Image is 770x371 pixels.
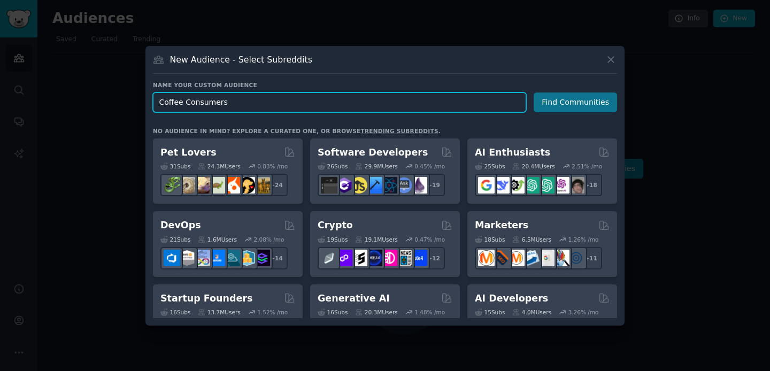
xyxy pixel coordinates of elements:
img: ethfinance [321,250,337,266]
div: 16 Sub s [160,308,190,316]
img: herpetology [164,177,180,194]
div: No audience in mind? Explore a curated one, or browse . [153,127,441,135]
div: 1.52 % /mo [257,308,288,316]
div: 21 Sub s [160,236,190,243]
img: cockatiel [224,177,240,194]
img: OnlineMarketing [568,250,584,266]
div: 0.83 % /mo [257,163,288,170]
img: googleads [538,250,555,266]
img: leopardgeckos [194,177,210,194]
h3: Name your custom audience [153,81,617,89]
img: learnjavascript [351,177,367,194]
h2: Pet Lovers [160,146,217,159]
div: 4.0M Users [512,308,551,316]
div: + 24 [265,174,288,196]
div: 25 Sub s [475,163,505,170]
img: web3 [366,250,382,266]
div: 1.6M Users [198,236,237,243]
div: + 18 [580,174,602,196]
div: 1.48 % /mo [414,308,445,316]
img: CryptoNews [396,250,412,266]
img: chatgpt_promptDesign [523,177,540,194]
img: platformengineering [224,250,240,266]
div: 24.3M Users [198,163,240,170]
img: MarketingResearch [553,250,569,266]
img: dogbreed [253,177,270,194]
img: DevOpsLinks [209,250,225,266]
img: 0xPolygon [336,250,352,266]
img: AItoolsCatalog [508,177,525,194]
h2: Marketers [475,219,528,232]
img: azuredevops [164,250,180,266]
img: ArtificalIntelligence [568,177,584,194]
div: + 11 [580,247,602,269]
img: iOSProgramming [366,177,382,194]
div: + 14 [265,247,288,269]
div: 3.26 % /mo [568,308,599,316]
div: 19 Sub s [318,236,348,243]
img: GoogleGeminiAI [478,177,495,194]
img: PlatformEngineers [253,250,270,266]
img: DeepSeek [493,177,510,194]
img: ballpython [179,177,195,194]
div: 29.9M Users [355,163,397,170]
div: 6.5M Users [512,236,551,243]
img: ethstaker [351,250,367,266]
div: + 19 [422,174,445,196]
img: OpenAIDev [553,177,569,194]
div: 1.26 % /mo [568,236,599,243]
button: Find Communities [534,92,617,112]
img: software [321,177,337,194]
img: AskComputerScience [396,177,412,194]
img: defi_ [411,250,427,266]
div: + 12 [422,247,445,269]
h2: DevOps [160,219,201,232]
img: bigseo [493,250,510,266]
img: content_marketing [478,250,495,266]
h2: Startup Founders [160,292,252,305]
div: 0.47 % /mo [414,236,445,243]
a: trending subreddits [360,128,438,134]
img: aws_cdk [238,250,255,266]
div: 20.4M Users [512,163,555,170]
img: Emailmarketing [523,250,540,266]
h2: Generative AI [318,292,390,305]
h2: AI Developers [475,292,548,305]
img: elixir [411,177,427,194]
img: AskMarketing [508,250,525,266]
img: PetAdvice [238,177,255,194]
div: 26 Sub s [318,163,348,170]
div: 15 Sub s [475,308,505,316]
div: 16 Sub s [318,308,348,316]
div: 20.3M Users [355,308,397,316]
img: AWS_Certified_Experts [179,250,195,266]
div: 19.1M Users [355,236,397,243]
div: 0.45 % /mo [414,163,445,170]
img: defiblockchain [381,250,397,266]
img: chatgpt_prompts_ [538,177,555,194]
img: reactnative [381,177,397,194]
img: Docker_DevOps [194,250,210,266]
h2: Software Developers [318,146,428,159]
img: turtle [209,177,225,194]
div: 2.51 % /mo [572,163,602,170]
h2: Crypto [318,219,353,232]
h3: New Audience - Select Subreddits [170,54,312,65]
img: csharp [336,177,352,194]
div: 2.08 % /mo [254,236,284,243]
div: 18 Sub s [475,236,505,243]
div: 31 Sub s [160,163,190,170]
input: Pick a short name, like "Digital Marketers" or "Movie-Goers" [153,92,526,112]
h2: AI Enthusiasts [475,146,550,159]
div: 13.7M Users [198,308,240,316]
